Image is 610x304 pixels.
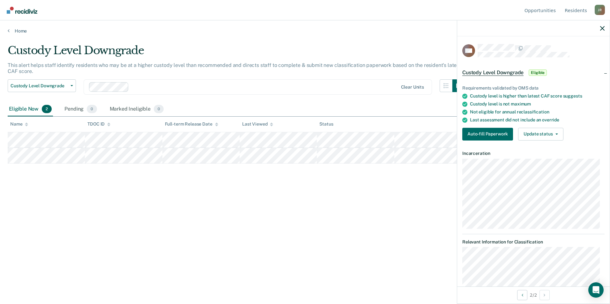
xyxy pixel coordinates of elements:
[242,121,273,127] div: Last Viewed
[588,282,604,298] div: Open Intercom Messenger
[457,62,610,83] div: Custody Level DowngradeEligible
[63,102,98,116] div: Pending
[108,102,165,116] div: Marked Ineligible
[542,117,559,122] span: override
[470,109,605,115] div: Not eligible for annual
[511,101,531,106] span: maximum
[87,121,110,127] div: TDOC ID
[8,28,602,34] a: Home
[165,121,218,127] div: Full-term Release Date
[517,109,549,114] span: reclassification
[517,290,527,300] button: Previous Opportunity
[457,286,610,303] div: 2 / 2
[518,128,563,141] button: Update status
[470,93,605,99] div: Custody level is higher than latest CAF score
[401,84,424,90] div: Clear units
[8,44,465,62] div: Custody Level Downgrade
[462,239,605,245] dt: Relevant Information for Classification
[10,121,28,127] div: Name
[154,105,164,113] span: 0
[470,101,605,107] div: Custody level is not
[539,290,550,300] button: Next Opportunity
[8,62,461,74] p: This alert helps staff identify residents who may be at a higher custody level than recommended a...
[7,7,37,14] img: Recidiviz
[42,105,52,113] span: 2
[563,93,582,98] span: suggests
[595,5,605,15] div: J R
[319,121,333,127] div: Status
[470,117,605,123] div: Last assessment did not include an
[8,102,53,116] div: Eligible Now
[595,5,605,15] button: Profile dropdown button
[462,151,605,156] dt: Incarceration
[462,128,516,141] a: Navigate to form link
[529,69,547,76] span: Eligible
[462,85,605,91] div: Requirements validated by OMS data
[11,83,68,89] span: Custody Level Downgrade
[462,128,513,141] button: Auto-fill Paperwork
[87,105,97,113] span: 0
[462,69,524,76] span: Custody Level Downgrade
